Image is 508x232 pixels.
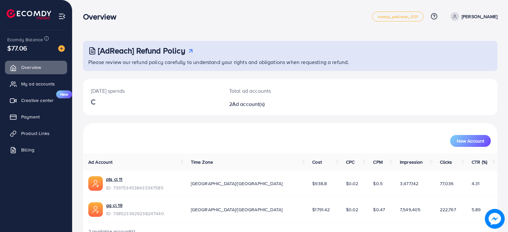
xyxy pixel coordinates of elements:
[106,202,164,209] a: gg cl 19
[91,87,213,95] p: [DATE] spends
[462,13,497,20] p: [PERSON_NAME]
[346,159,355,165] span: CPC
[106,176,163,182] a: pts cl 11
[346,206,359,213] span: $0.02
[373,180,383,187] span: $0.5
[88,202,103,217] img: ic-ads-acc.e4c84228.svg
[5,143,67,156] a: Billing
[373,206,385,213] span: $0.47
[98,46,185,55] h3: [AdReach] Refund Policy
[229,101,317,107] h2: 2
[5,110,67,123] a: Payment
[7,36,43,43] span: Ecomdy Balance
[229,87,317,95] p: Total ad accounts
[106,210,164,217] span: ID: 7385233629238247440
[7,43,27,53] span: $77.06
[472,180,480,187] span: 4.31
[21,81,55,87] span: My ad accounts
[400,159,423,165] span: Impression
[191,159,213,165] span: Time Zone
[312,180,327,187] span: $938.8
[5,61,67,74] a: Overview
[450,135,491,147] button: New Account
[487,211,503,227] img: image
[191,180,283,187] span: [GEOGRAPHIC_DATA]/[GEOGRAPHIC_DATA]
[440,206,456,213] span: 222,767
[106,184,163,191] span: ID: 7397534538433347585
[7,9,51,19] img: logo
[83,12,122,21] h3: Overview
[58,45,65,52] img: image
[312,159,322,165] span: Cost
[21,64,41,71] span: Overview
[191,206,283,213] span: [GEOGRAPHIC_DATA]/[GEOGRAPHIC_DATA]
[372,12,424,21] a: metap_pakistan_001
[21,114,40,120] span: Payment
[472,159,487,165] span: CTR (%)
[88,58,493,66] p: Please review our refund policy carefully to understand your rights and obligations when requesti...
[232,100,265,108] span: Ad account(s)
[440,159,452,165] span: Clicks
[56,90,72,98] span: New
[88,159,113,165] span: Ad Account
[378,15,418,19] span: metap_pakistan_001
[58,13,66,20] img: menu
[457,139,484,143] span: New Account
[346,180,359,187] span: $0.02
[21,147,34,153] span: Billing
[5,77,67,90] a: My ad accounts
[448,12,497,21] a: [PERSON_NAME]
[312,206,330,213] span: $1791.42
[5,94,67,107] a: Creative centerNew
[21,130,50,137] span: Product Links
[400,180,418,187] span: 3,477,142
[400,206,420,213] span: 7,549,405
[88,176,103,191] img: ic-ads-acc.e4c84228.svg
[440,180,454,187] span: 77,036
[373,159,382,165] span: CPM
[5,127,67,140] a: Product Links
[472,206,481,213] span: 5.89
[21,97,54,104] span: Creative center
